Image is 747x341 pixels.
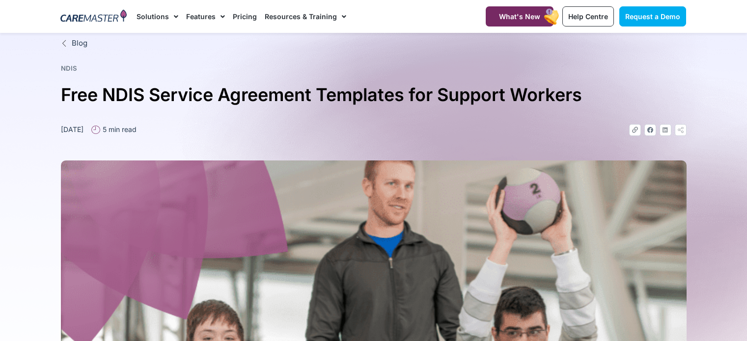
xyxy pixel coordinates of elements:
a: Blog [61,38,687,49]
span: Blog [69,38,87,49]
h1: Free NDIS Service Agreement Templates for Support Workers [61,80,687,109]
span: What's New [499,12,540,21]
span: Request a Demo [625,12,680,21]
a: Help Centre [562,6,614,26]
a: What's New [486,6,553,26]
time: [DATE] [61,125,83,133]
img: CareMaster Logo [60,9,127,24]
a: Request a Demo [619,6,686,26]
span: 5 min read [100,124,137,134]
span: Help Centre [568,12,608,21]
a: NDIS [61,64,77,72]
